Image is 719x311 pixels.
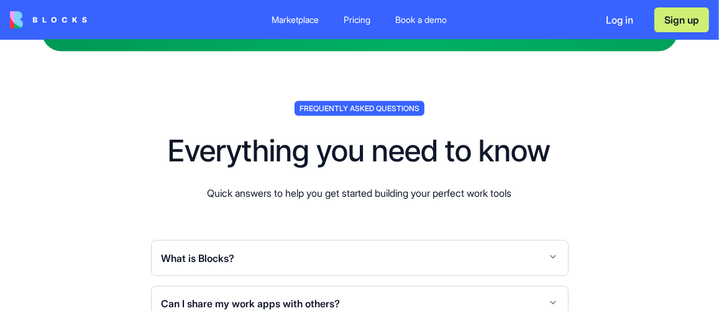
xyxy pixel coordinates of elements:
[386,9,457,31] a: Book a demo
[295,101,424,116] span: FREQUENTLY ASKED QUESTIONS
[595,7,644,32] button: Log in
[208,186,512,201] p: Quick answers to help you get started building your perfect work tools
[262,9,329,31] a: Marketplace
[10,11,87,29] img: logo
[272,14,319,26] div: Marketplace
[162,241,558,276] button: What is Blocks?
[654,7,709,32] button: Sign up
[396,14,447,26] div: Book a demo
[168,136,551,166] h1: Everything you need to know
[334,9,381,31] a: Pricing
[344,14,371,26] div: Pricing
[162,251,235,266] span: What is Blocks?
